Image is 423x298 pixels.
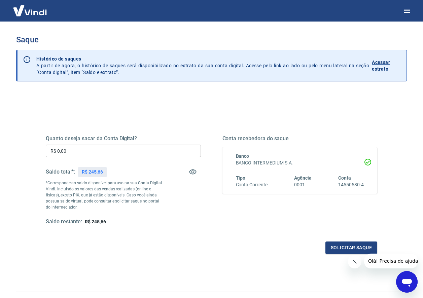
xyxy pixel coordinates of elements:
[222,135,378,142] h5: Conta recebedora do saque
[36,55,369,76] p: A partir de agora, o histórico de saques será disponibilizado no extrato da sua conta digital. Ac...
[236,153,249,159] span: Banco
[338,181,364,188] h6: 14550580-4
[236,159,364,166] h6: BANCO INTERMEDIUM S.A.
[46,169,75,175] h5: Saldo total*:
[8,0,52,21] img: Vindi
[396,271,418,293] iframe: Botão para abrir a janela de mensagens
[236,181,268,188] h6: Conta Corrente
[294,175,312,181] span: Agência
[348,255,361,268] iframe: Fechar mensagem
[236,175,246,181] span: Tipo
[338,175,351,181] span: Conta
[46,135,201,142] h5: Quanto deseja sacar da Conta Digital?
[46,180,162,210] p: *Corresponde ao saldo disponível para uso na sua Conta Digital Vindi. Incluindo os valores das ve...
[325,241,377,254] button: Solicitar saque
[36,55,369,62] p: Histórico de saques
[4,5,57,10] span: Olá! Precisa de ajuda?
[294,181,312,188] h6: 0001
[372,59,401,72] p: Acessar extrato
[364,254,418,268] iframe: Mensagem da empresa
[372,55,401,76] a: Acessar extrato
[16,35,407,44] h3: Saque
[82,169,103,176] p: R$ 245,66
[46,218,82,225] h5: Saldo restante:
[85,219,106,224] span: R$ 245,66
